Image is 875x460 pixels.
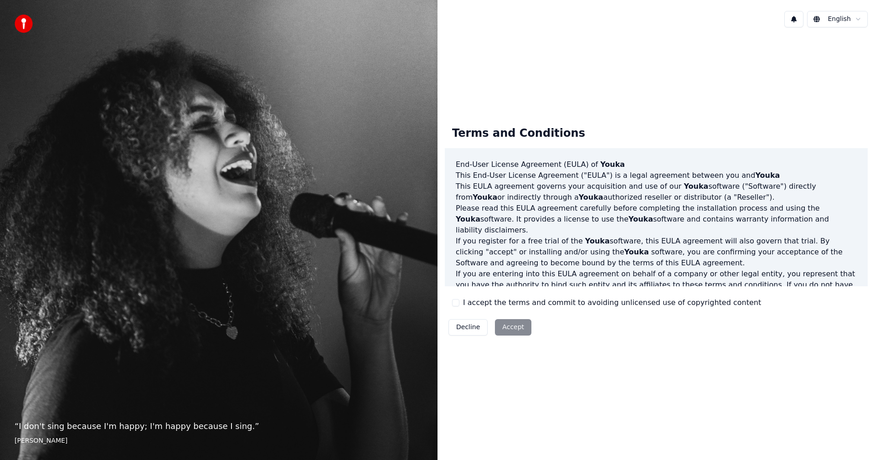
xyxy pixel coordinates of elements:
[456,269,857,312] p: If you are entering into this EULA agreement on behalf of a company or other legal entity, you re...
[15,420,423,433] p: “ I don't sing because I'm happy; I'm happy because I sing. ”
[15,436,423,445] footer: [PERSON_NAME]
[456,215,480,223] span: Youka
[456,236,857,269] p: If you register for a free trial of the software, this EULA agreement will also govern that trial...
[585,237,610,245] span: Youka
[15,15,33,33] img: youka
[456,181,857,203] p: This EULA agreement governs your acquisition and use of our software ("Software") directly from o...
[600,160,625,169] span: Youka
[456,170,857,181] p: This End-User License Agreement ("EULA") is a legal agreement between you and
[445,119,592,148] div: Terms and Conditions
[463,297,761,308] label: I accept the terms and commit to avoiding unlicensed use of copyrighted content
[456,203,857,236] p: Please read this EULA agreement carefully before completing the installation process and using th...
[624,248,649,256] span: Youka
[684,182,708,191] span: Youka
[628,215,653,223] span: Youka
[448,319,488,336] button: Decline
[579,193,603,202] span: Youka
[473,193,497,202] span: Youka
[456,159,857,170] h3: End-User License Agreement (EULA) of
[755,171,780,180] span: Youka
